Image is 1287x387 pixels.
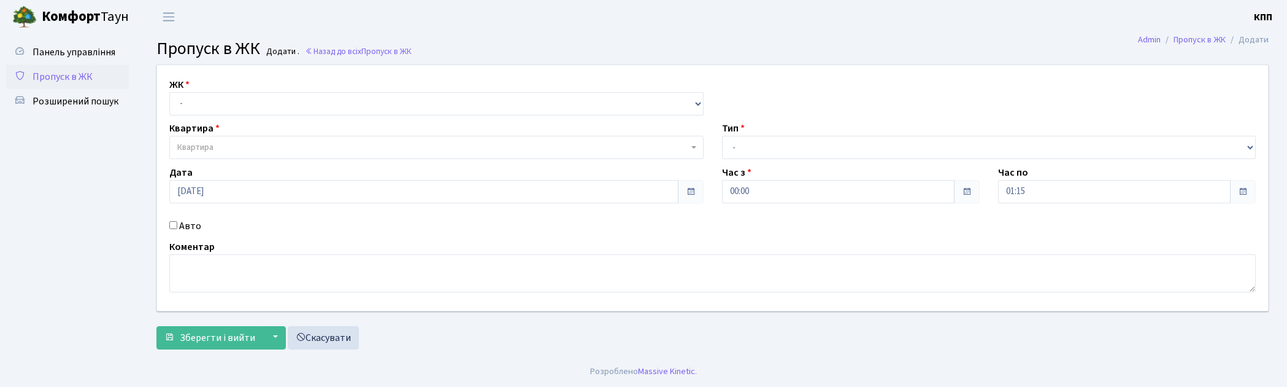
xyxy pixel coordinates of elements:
[6,64,129,89] a: Пропуск в ЖК
[33,95,118,108] span: Розширений пошук
[998,165,1028,180] label: Час по
[169,240,215,254] label: Коментар
[1254,10,1272,24] b: КПП
[153,7,184,27] button: Переключити навігацію
[361,45,412,57] span: Пропуск в ЖК
[169,121,220,136] label: Квартира
[1120,27,1287,53] nav: breadcrumb
[1138,33,1161,46] a: Admin
[179,219,201,233] label: Авто
[156,36,260,61] span: Пропуск в ЖК
[722,121,745,136] label: Тип
[169,165,193,180] label: Дата
[1254,10,1272,25] a: КПП
[33,70,93,84] span: Пропуск в ЖК
[1226,33,1269,47] li: Додати
[177,141,213,154] span: Квартира
[180,331,255,345] span: Зберегти і вийти
[288,326,359,350] a: Скасувати
[1174,33,1226,46] a: Пропуск в ЖК
[264,47,299,57] small: Додати .
[33,45,115,59] span: Панель управління
[169,77,190,92] label: ЖК
[42,7,129,28] span: Таун
[156,326,263,350] button: Зберегти і вийти
[6,89,129,114] a: Розширений пошук
[12,5,37,29] img: logo.png
[638,365,695,378] a: Massive Kinetic
[722,165,751,180] label: Час з
[590,365,697,378] div: Розроблено .
[6,40,129,64] a: Панель управління
[42,7,101,26] b: Комфорт
[305,45,412,57] a: Назад до всіхПропуск в ЖК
